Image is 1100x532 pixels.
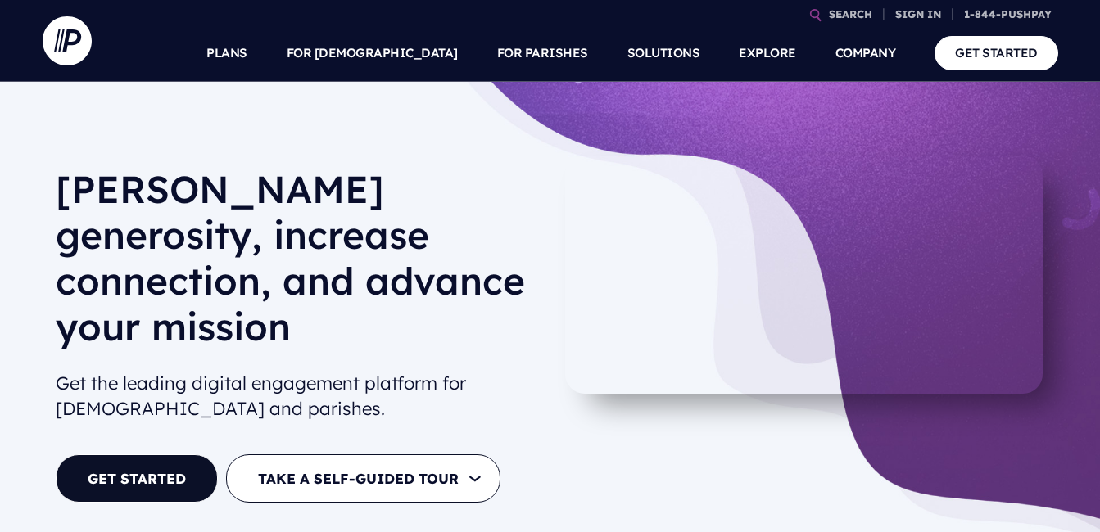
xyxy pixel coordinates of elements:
[835,25,896,82] a: COMPANY
[206,25,247,82] a: PLANS
[497,25,588,82] a: FOR PARISHES
[226,454,500,503] button: TAKE A SELF-GUIDED TOUR
[935,36,1058,70] a: GET STARTED
[56,364,537,428] h2: Get the leading digital engagement platform for [DEMOGRAPHIC_DATA] and parishes.
[287,25,458,82] a: FOR [DEMOGRAPHIC_DATA]
[56,454,218,503] a: GET STARTED
[627,25,700,82] a: SOLUTIONS
[739,25,796,82] a: EXPLORE
[56,166,537,363] h1: [PERSON_NAME] generosity, increase connection, and advance your mission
